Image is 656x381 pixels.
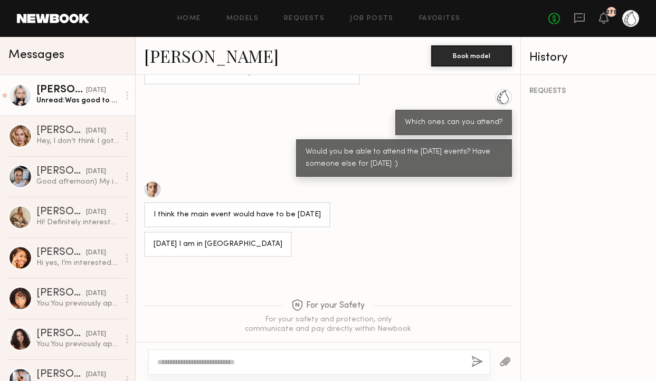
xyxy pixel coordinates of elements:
[36,126,86,136] div: [PERSON_NAME]
[36,329,86,339] div: [PERSON_NAME]
[431,51,512,60] a: Book model
[86,167,106,177] div: [DATE]
[86,248,106,258] div: [DATE]
[419,15,461,22] a: Favorites
[529,52,648,64] div: History
[36,166,86,177] div: [PERSON_NAME]
[86,126,106,136] div: [DATE]
[36,288,86,299] div: [PERSON_NAME]
[226,15,259,22] a: Models
[36,247,86,258] div: [PERSON_NAME]
[144,44,279,67] a: [PERSON_NAME]
[86,289,106,299] div: [DATE]
[36,369,86,380] div: [PERSON_NAME]
[431,45,512,66] button: Book model
[284,15,325,22] a: Requests
[36,177,119,187] div: Good afternoon) My instagram: tanyaartiukh
[86,85,106,96] div: [DATE]
[86,329,106,339] div: [DATE]
[36,299,119,309] div: You: You previously applied to a job, we sell our Chlorophyll Water at [PERSON_NAME] in [GEOGRAPH...
[86,370,106,380] div: [DATE]
[350,15,394,22] a: Job Posts
[86,207,106,217] div: [DATE]
[291,299,365,312] span: For your Safety
[36,96,119,106] div: Unread: Was good to work for such a cool brand , I love everything about health and wellness 😍😍
[36,207,86,217] div: [PERSON_NAME]
[154,239,282,251] div: [DATE] I am in [GEOGRAPHIC_DATA]
[36,339,119,349] div: You: You previously applied to a job, we sell our Chlorophyll Water at [PERSON_NAME] in [GEOGRAPH...
[177,15,201,22] a: Home
[36,258,119,268] div: Hi yes, I’m interested. My instagram is @[DOMAIN_NAME]
[36,136,119,146] div: Hey, I don’t think I got your dm
[36,85,86,96] div: [PERSON_NAME]
[8,49,64,61] span: Messages
[154,209,321,221] div: I think the main event would have to be [DATE]
[306,146,502,170] div: Would you be able to attend the [DATE] events? Have someone else for [DATE] :)
[405,117,502,129] div: Which ones can you attend?
[529,88,648,95] div: REQUESTS
[244,315,413,334] div: For your safety and protection, only communicate and pay directly within Newbook
[36,217,119,227] div: Hi! Definitely interested - my rates are typically a bit higher. Does $300 work? My Instagram is ...
[606,9,617,15] div: 279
